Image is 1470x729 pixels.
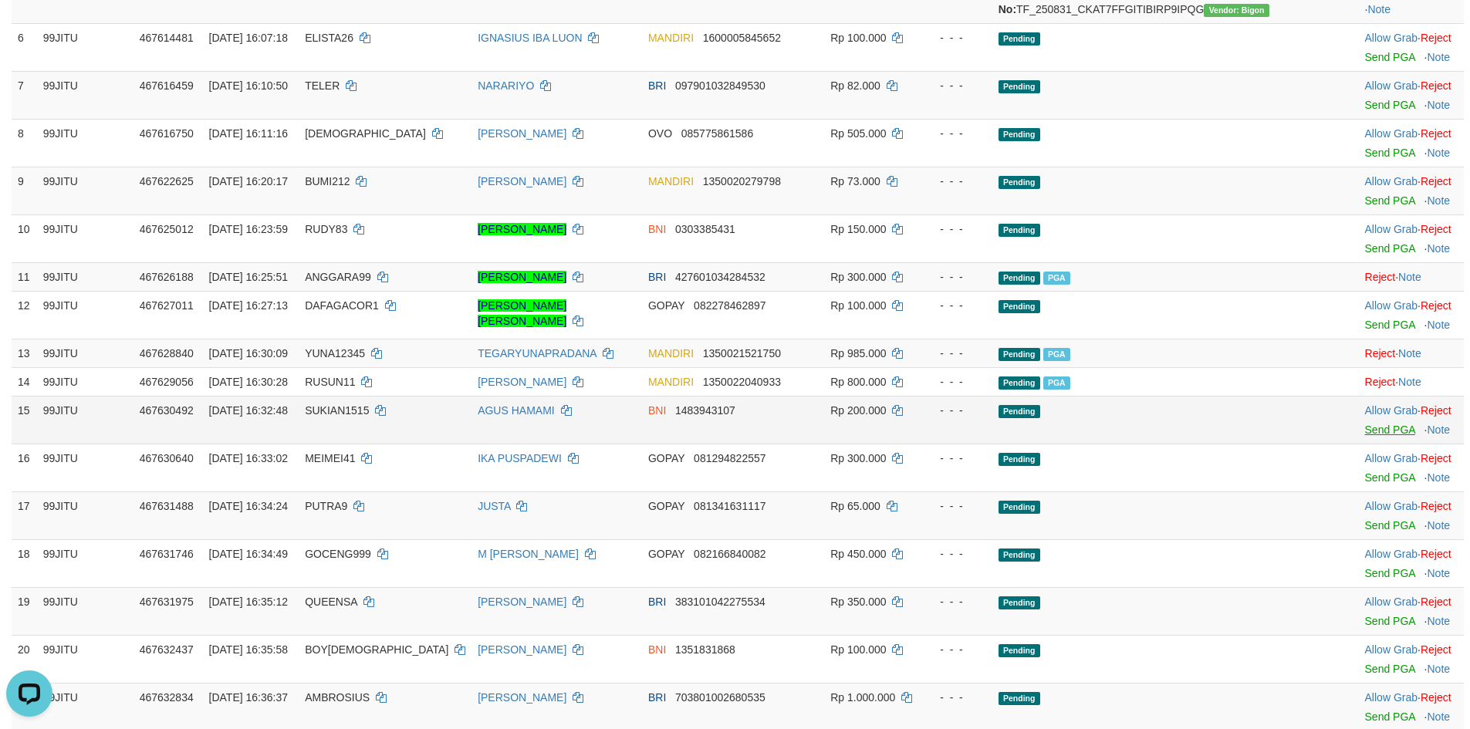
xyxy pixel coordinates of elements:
[648,500,684,512] span: GOPAY
[1427,99,1450,111] a: Note
[648,32,694,44] span: MANDIRI
[1427,567,1450,579] a: Note
[140,223,194,235] span: 467625012
[209,79,288,92] span: [DATE] 16:10:50
[478,79,534,92] a: NARARIYO
[140,548,194,560] span: 467631746
[999,501,1040,514] span: Pending
[999,176,1040,189] span: Pending
[140,500,194,512] span: 467631488
[1365,452,1418,464] a: Allow Grab
[305,452,355,464] span: MEIMEI41
[140,299,194,312] span: 467627011
[1204,4,1269,17] span: Vendor URL: https://checkout31.1velocity.biz
[648,175,694,187] span: MANDIRI
[694,548,765,560] span: Copy 082166840082 to clipboard
[830,691,895,704] span: Rp 1.000.000
[478,223,566,235] a: [PERSON_NAME]
[1365,51,1415,63] a: Send PGA
[703,175,781,187] span: Copy 1350020279798 to clipboard
[1365,404,1421,417] span: ·
[703,347,781,359] span: Copy 1350021521750 to clipboard
[1043,272,1070,285] span: PGA
[140,452,194,464] span: 467630640
[1365,347,1396,359] a: Reject
[12,291,37,339] td: 12
[140,376,194,388] span: 467629056
[1365,500,1421,512] span: ·
[209,347,288,359] span: [DATE] 16:30:09
[1365,175,1421,187] span: ·
[1365,175,1418,187] a: Allow Grab
[1365,319,1415,331] a: Send PGA
[37,167,133,214] td: 99JITU
[648,643,666,656] span: BNI
[830,271,886,283] span: Rp 300.000
[305,223,347,235] span: RUDY83
[1421,32,1451,44] a: Reject
[925,546,986,562] div: - - -
[37,339,133,367] td: 99JITU
[1365,79,1418,92] a: Allow Grab
[140,596,194,608] span: 467631975
[925,346,986,361] div: - - -
[1398,271,1421,283] a: Note
[1359,262,1464,291] td: ·
[1365,99,1415,111] a: Send PGA
[675,596,765,608] span: Copy 383101042275534 to clipboard
[999,453,1040,466] span: Pending
[1365,299,1421,312] span: ·
[12,339,37,367] td: 13
[478,596,566,608] a: [PERSON_NAME]
[648,347,694,359] span: MANDIRI
[305,548,371,560] span: GOCENG999
[1365,147,1415,159] a: Send PGA
[37,491,133,539] td: 99JITU
[1365,691,1418,704] a: Allow Grab
[1365,548,1418,560] a: Allow Grab
[830,223,886,235] span: Rp 150.000
[694,299,765,312] span: Copy 082278462897 to clipboard
[140,347,194,359] span: 467628840
[694,500,765,512] span: Copy 081341631117 to clipboard
[830,452,886,464] span: Rp 300.000
[1359,23,1464,71] td: ·
[830,404,886,417] span: Rp 200.000
[140,271,194,283] span: 467626188
[1365,127,1421,140] span: ·
[1365,299,1418,312] a: Allow Grab
[925,642,986,657] div: - - -
[37,444,133,491] td: 99JITU
[999,405,1040,418] span: Pending
[12,71,37,119] td: 7
[478,32,582,44] a: IGNASIUS IBA LUON
[1427,147,1450,159] a: Note
[1359,491,1464,539] td: ·
[925,269,986,285] div: - - -
[1359,291,1464,339] td: ·
[478,175,566,187] a: [PERSON_NAME]
[478,643,566,656] a: [PERSON_NAME]
[1365,452,1421,464] span: ·
[1365,194,1415,207] a: Send PGA
[1421,299,1451,312] a: Reject
[209,376,288,388] span: [DATE] 16:30:28
[999,272,1040,285] span: Pending
[925,403,986,418] div: - - -
[830,548,886,560] span: Rp 450.000
[1365,127,1418,140] a: Allow Grab
[12,396,37,444] td: 15
[12,167,37,214] td: 9
[12,214,37,262] td: 10
[1421,404,1451,417] a: Reject
[1365,32,1421,44] span: ·
[1427,663,1450,675] a: Note
[830,643,886,656] span: Rp 100.000
[1365,663,1415,675] a: Send PGA
[648,79,666,92] span: BRI
[305,299,379,312] span: DAFAGACOR1
[1365,79,1421,92] span: ·
[305,271,371,283] span: ANGGARA99
[703,32,781,44] span: Copy 1600005845652 to clipboard
[12,539,37,587] td: 18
